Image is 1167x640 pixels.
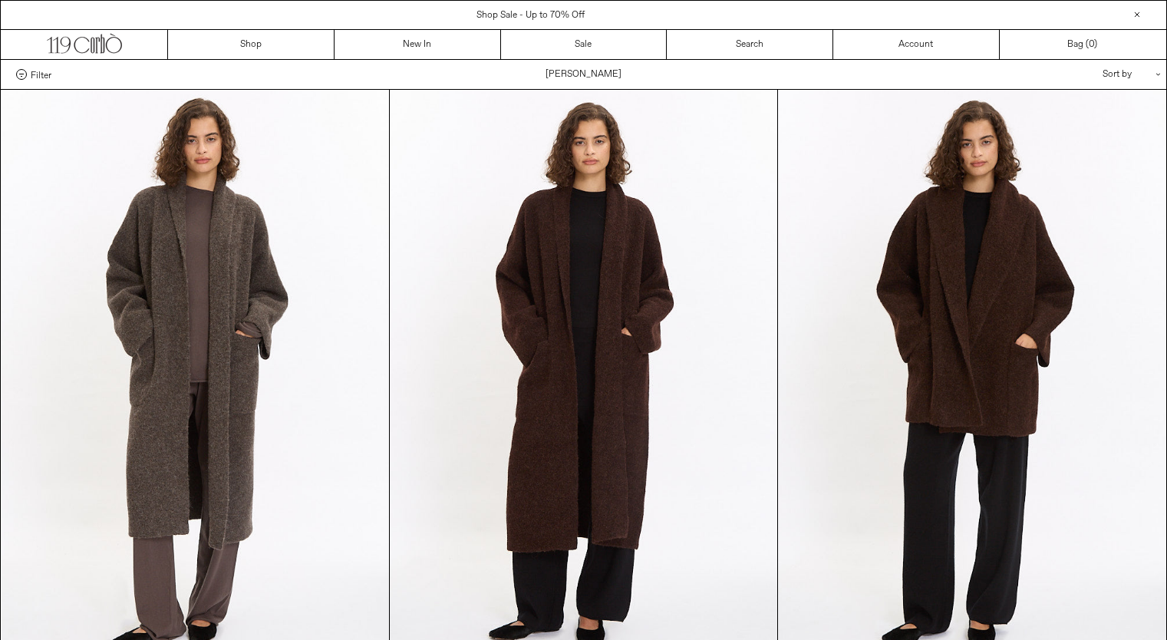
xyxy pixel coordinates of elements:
a: Search [667,30,833,59]
span: Filter [31,69,51,80]
div: Sort by [1013,60,1151,89]
a: Shop [168,30,335,59]
a: Account [833,30,1000,59]
span: 0 [1089,38,1094,51]
a: Shop Sale - Up to 70% Off [476,9,585,21]
a: Bag () [1000,30,1166,59]
a: Sale [501,30,668,59]
span: ) [1089,38,1097,51]
a: New In [335,30,501,59]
